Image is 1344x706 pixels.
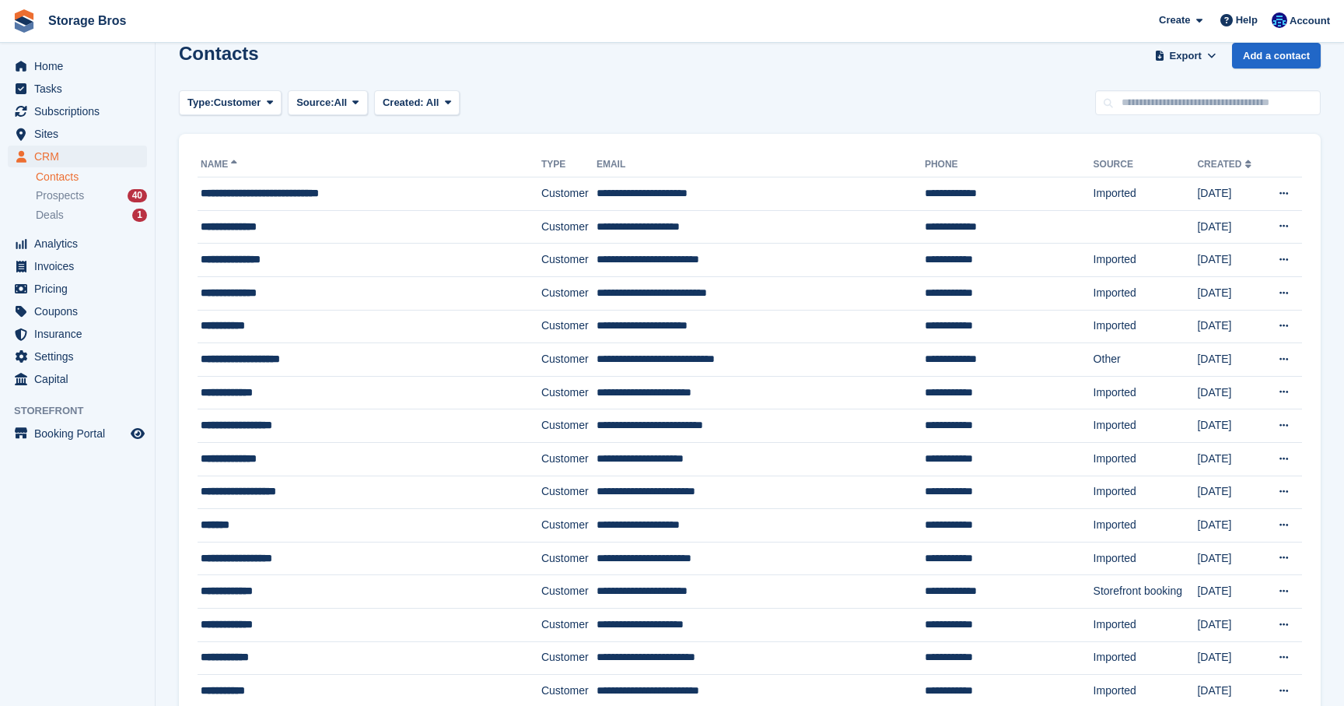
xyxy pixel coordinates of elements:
[34,278,128,300] span: Pricing
[541,376,597,409] td: Customer
[1094,153,1198,177] th: Source
[1094,244,1198,277] td: Imported
[34,346,128,367] span: Settings
[1094,177,1198,211] td: Imported
[8,323,147,345] a: menu
[1232,43,1321,68] a: Add a contact
[8,123,147,145] a: menu
[8,255,147,277] a: menu
[541,244,597,277] td: Customer
[541,542,597,575] td: Customer
[179,90,282,116] button: Type: Customer
[34,123,128,145] span: Sites
[1197,476,1264,509] td: [DATE]
[214,95,261,111] span: Customer
[36,188,84,203] span: Prospects
[128,424,147,443] a: Preview store
[36,188,147,204] a: Prospects 40
[541,276,597,310] td: Customer
[1272,12,1287,28] img: Jamie O’Mara
[1197,641,1264,675] td: [DATE]
[42,8,132,33] a: Storage Bros
[1197,442,1264,476] td: [DATE]
[383,97,424,108] span: Created:
[34,78,128,100] span: Tasks
[34,323,128,345] span: Insurance
[541,343,597,377] td: Customer
[1094,476,1198,509] td: Imported
[1094,542,1198,575] td: Imported
[541,575,597,609] td: Customer
[1197,210,1264,244] td: [DATE]
[8,423,147,444] a: menu
[8,55,147,77] a: menu
[1094,310,1198,343] td: Imported
[925,153,1094,177] th: Phone
[8,300,147,322] a: menu
[541,177,597,211] td: Customer
[1094,376,1198,409] td: Imported
[1151,43,1220,68] button: Export
[541,210,597,244] td: Customer
[1197,244,1264,277] td: [DATE]
[187,95,214,111] span: Type:
[34,300,128,322] span: Coupons
[541,509,597,543] td: Customer
[14,403,155,419] span: Storefront
[8,100,147,122] a: menu
[288,90,368,116] button: Source: All
[1197,542,1264,575] td: [DATE]
[1094,276,1198,310] td: Imported
[597,153,925,177] th: Email
[1094,442,1198,476] td: Imported
[1197,177,1264,211] td: [DATE]
[1159,12,1190,28] span: Create
[1236,12,1258,28] span: Help
[1094,641,1198,675] td: Imported
[201,159,240,170] a: Name
[34,146,128,167] span: CRM
[541,310,597,343] td: Customer
[1094,509,1198,543] td: Imported
[1094,343,1198,377] td: Other
[1094,608,1198,641] td: Imported
[34,100,128,122] span: Subscriptions
[179,43,259,64] h1: Contacts
[34,233,128,255] span: Analytics
[541,153,597,177] th: Type
[1094,409,1198,443] td: Imported
[541,442,597,476] td: Customer
[8,146,147,167] a: menu
[128,189,147,202] div: 40
[1197,159,1254,170] a: Created
[1197,376,1264,409] td: [DATE]
[296,95,334,111] span: Source:
[1170,48,1202,64] span: Export
[36,208,64,223] span: Deals
[1197,310,1264,343] td: [DATE]
[12,9,36,33] img: stora-icon-8386f47178a22dfd0bd8f6a31ec36ba5ce8667c1dd55bd0f319d3a0aa187defe.svg
[1094,575,1198,609] td: Storefront booking
[541,608,597,641] td: Customer
[541,641,597,675] td: Customer
[36,207,147,223] a: Deals 1
[1197,608,1264,641] td: [DATE]
[1197,409,1264,443] td: [DATE]
[1197,575,1264,609] td: [DATE]
[132,209,147,222] div: 1
[541,409,597,443] td: Customer
[1290,13,1330,29] span: Account
[8,368,147,390] a: menu
[36,170,147,184] a: Contacts
[374,90,460,116] button: Created: All
[8,233,147,255] a: menu
[34,423,128,444] span: Booking Portal
[8,278,147,300] a: menu
[1197,276,1264,310] td: [DATE]
[34,255,128,277] span: Invoices
[34,368,128,390] span: Capital
[8,346,147,367] a: menu
[34,55,128,77] span: Home
[334,95,348,111] span: All
[8,78,147,100] a: menu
